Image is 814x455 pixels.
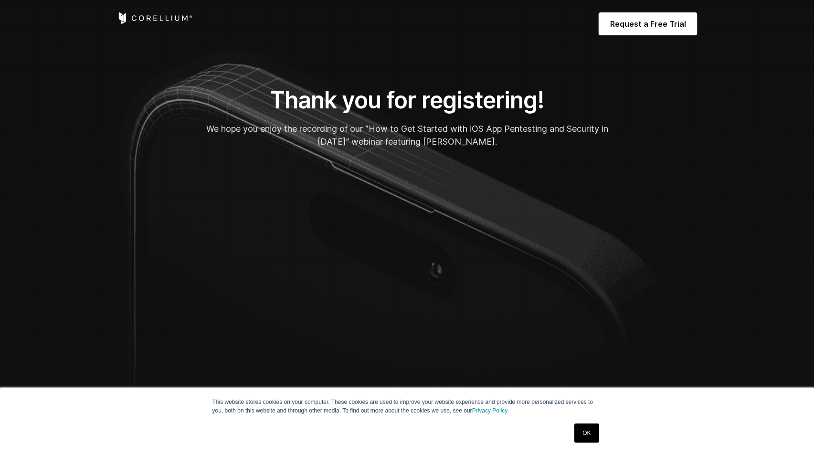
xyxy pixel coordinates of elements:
[192,156,622,397] iframe: HubSpot Video
[610,18,686,30] span: Request a Free Trial
[192,122,622,148] p: We hope you enjoy the recording of our “How to Get Started with iOS App Pentesting and Security i...
[212,398,602,415] p: This website stores cookies on your computer. These cookies are used to improve your website expe...
[599,12,698,35] a: Request a Free Trial
[472,407,509,414] a: Privacy Policy.
[192,86,622,115] h1: Thank you for registering!
[574,423,599,443] a: OK
[117,12,193,24] a: Corellium Home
